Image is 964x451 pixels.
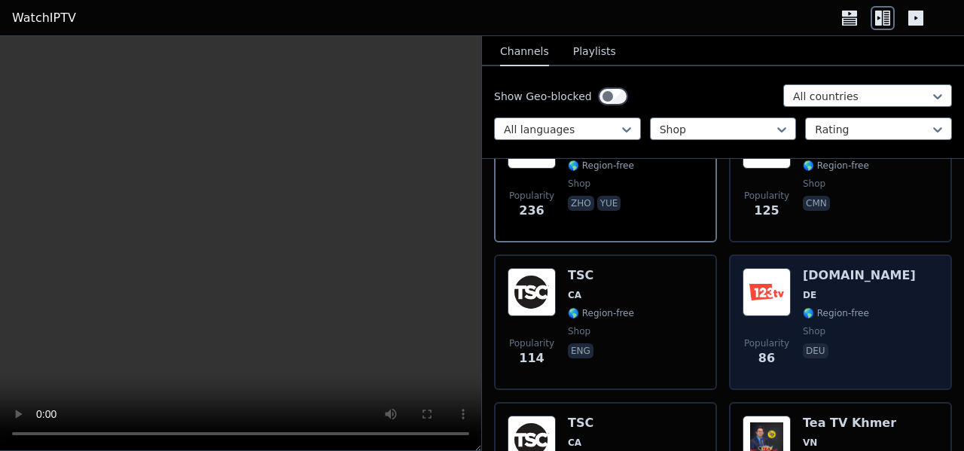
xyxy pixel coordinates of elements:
a: WatchIPTV [12,9,76,27]
span: Popularity [744,190,789,202]
button: Channels [500,38,549,66]
h6: [DOMAIN_NAME] [803,268,916,283]
img: 1-2-3.tv [743,268,791,316]
h6: Tea TV Khmer [803,416,896,431]
span: shop [803,325,825,337]
span: 86 [758,349,775,367]
span: 🌎 Region-free [803,160,869,172]
span: VN [803,437,817,449]
span: 🌎 Region-free [568,160,634,172]
span: 🌎 Region-free [803,307,869,319]
button: Playlists [573,38,616,66]
p: eng [568,343,593,358]
span: Popularity [509,337,554,349]
p: deu [803,343,828,358]
span: 236 [519,202,544,220]
span: CA [568,289,581,301]
p: cmn [803,196,830,211]
span: DE [803,289,816,301]
h6: TSC [568,416,634,431]
span: Popularity [744,337,789,349]
h6: TSC [568,268,634,283]
span: CA [568,437,581,449]
span: 114 [519,349,544,367]
span: 🌎 Region-free [568,307,634,319]
span: shop [803,178,825,190]
img: TSC [508,268,556,316]
p: yue [597,196,621,211]
span: Popularity [509,190,554,202]
span: 125 [754,202,779,220]
span: shop [568,178,590,190]
p: zho [568,196,594,211]
label: Show Geo-blocked [494,89,592,104]
span: shop [568,325,590,337]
